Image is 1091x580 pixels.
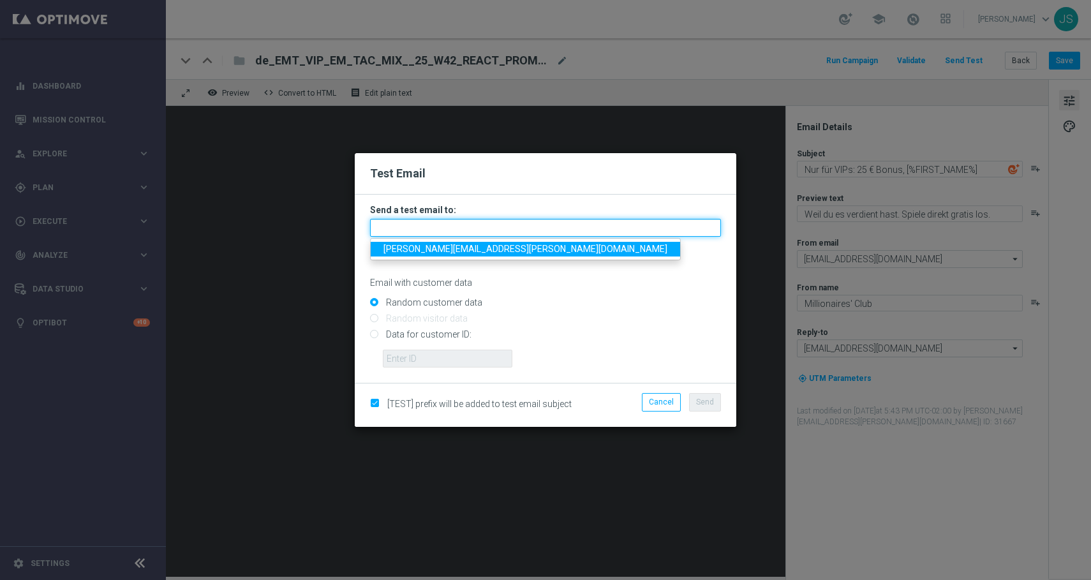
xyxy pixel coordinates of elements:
p: Email with customer data [370,277,721,288]
button: Send [689,393,721,411]
span: [TEST] prefix will be added to test email subject [387,399,572,409]
label: Random customer data [383,297,482,308]
span: Send [696,398,714,406]
span: [PERSON_NAME][EMAIL_ADDRESS][PERSON_NAME][DOMAIN_NAME] [383,244,667,254]
h2: Test Email [370,166,721,181]
h3: Send a test email to: [370,204,721,216]
button: Cancel [642,393,681,411]
a: [PERSON_NAME][EMAIL_ADDRESS][PERSON_NAME][DOMAIN_NAME] [371,242,680,257]
input: Enter ID [383,350,512,368]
